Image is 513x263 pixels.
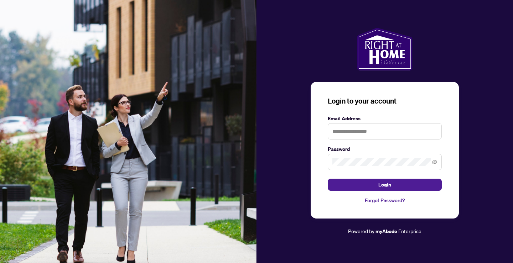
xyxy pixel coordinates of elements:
img: ma-logo [357,28,412,70]
a: myAbode [375,227,397,235]
h3: Login to your account [328,96,442,106]
label: Password [328,145,442,153]
a: Forgot Password? [328,196,442,204]
span: Login [378,179,391,190]
span: eye-invisible [432,159,437,164]
span: Enterprise [398,228,421,234]
button: Login [328,179,442,191]
label: Email Address [328,115,442,122]
span: Powered by [348,228,374,234]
